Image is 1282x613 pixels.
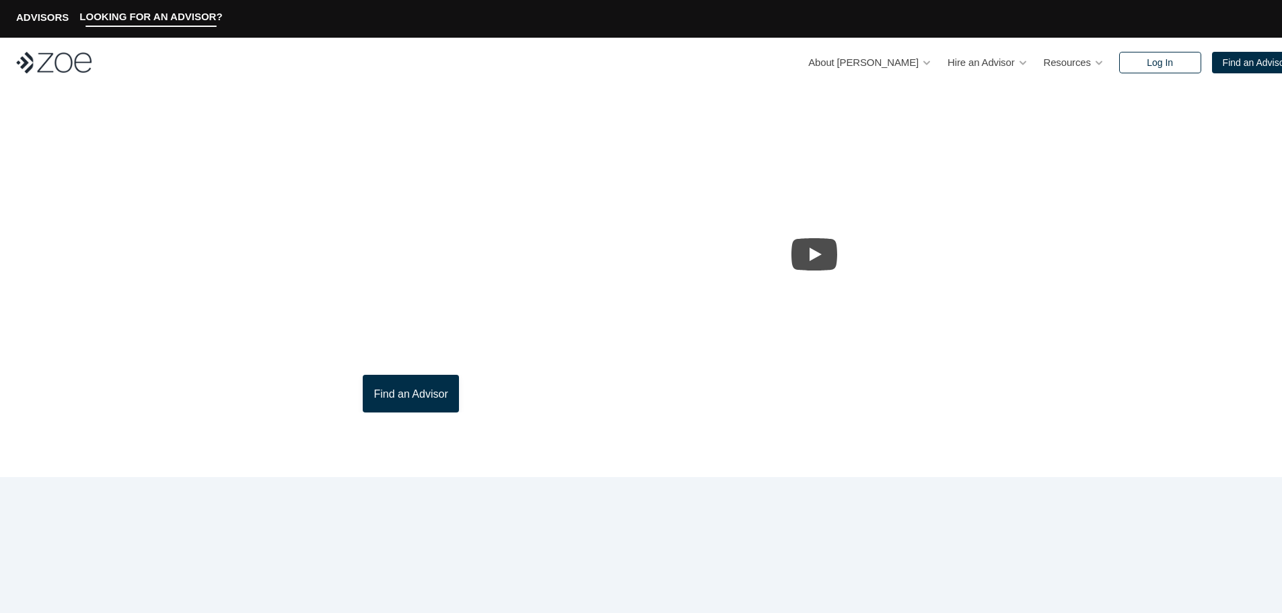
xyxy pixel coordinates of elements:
p: ADVISORS [16,11,65,24]
p: Hire an Advisor [944,52,1012,73]
p: Through [PERSON_NAME]’s platform, you can connect with trusted financial advisors across [GEOGRAP... [238,294,585,359]
p: Find an Advisor [374,388,448,400]
button: Play [791,238,837,271]
p: Resources [1041,52,1088,73]
p: This video is not investment advice and should not be relied on for such advice or as a substitut... [585,353,1045,369]
p: Log In [1144,57,1170,69]
p: About [PERSON_NAME] [811,52,915,73]
img: sddefault.webp [653,164,976,345]
p: [PERSON_NAME] is the modern wealth platform that allows you to find, hire, and work with vetted i... [238,213,585,278]
a: Find an Advisor [363,375,459,412]
a: Log In [1116,52,1199,73]
p: What is [PERSON_NAME]? [238,120,557,197]
p: LOOKING FOR AN ADVISOR? [76,11,207,23]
